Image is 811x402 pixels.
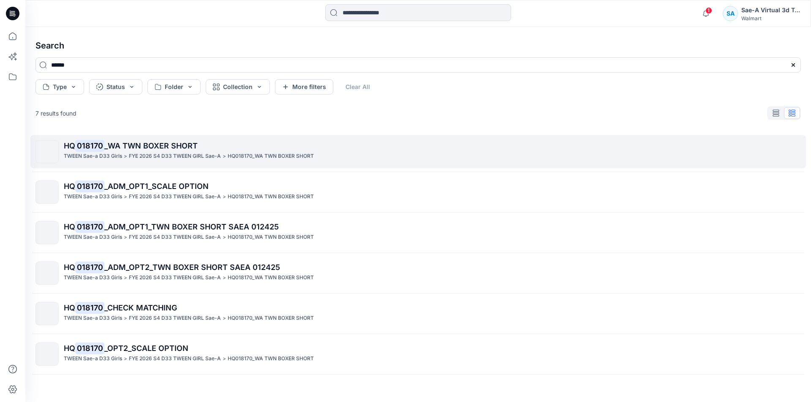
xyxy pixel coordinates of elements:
[35,109,76,118] p: 7 results found
[228,354,314,363] p: HQ018170_WA TWN BOXER SHORT
[75,261,104,273] mark: 018170
[104,344,188,353] span: _OPT2_SCALE OPTION
[275,79,333,94] button: More filters
[64,273,122,282] p: TWEEN Sae-a D33 Girls
[228,273,314,282] p: HQ018170_WA TWN BOXER SHORT
[75,342,104,354] mark: 018170
[124,354,127,363] p: >
[228,152,314,161] p: HQ018170_WA TWN BOXER SHORT
[147,79,201,94] button: Folder
[129,152,221,161] p: FYE 2026 S4 D33 TWEEN GIRL Sae-A
[64,303,75,312] span: HQ
[104,263,280,272] span: _ADM_OPT2_TWN BOXER SHORT SAEA 012425
[124,314,127,323] p: >
[75,180,104,192] mark: 018170
[30,175,806,209] a: HQ018170_ADM_OPT1_SCALE OPTIONTWEEN Sae-a D33 Girls>FYE 2026 S4 D33 TWEEN GIRL Sae-A>HQ018170_WA ...
[741,5,800,15] div: Sae-A Virtual 3d Team
[129,233,221,242] p: FYE 2026 S4 D33 TWEEN GIRL Sae-A
[30,256,806,290] a: HQ018170_ADM_OPT2_TWN BOXER SHORT SAEA 012425TWEEN Sae-a D33 Girls>FYE 2026 S4 D33 TWEEN GIRL Sae...
[64,152,122,161] p: TWEEN Sae-a D33 Girls
[75,221,104,232] mark: 018170
[64,222,75,231] span: HQ
[64,141,75,150] span: HQ
[64,354,122,363] p: TWEEN Sae-a D33 Girls
[124,152,127,161] p: >
[75,302,104,313] mark: 018170
[89,79,142,94] button: Status
[124,192,127,201] p: >
[64,314,122,323] p: TWEEN Sae-a D33 Girls
[228,314,314,323] p: HQ018170_WA TWN BOXER SHORT
[75,140,104,151] mark: 018170
[64,233,122,242] p: TWEEN Sae-a D33 Girls
[104,222,279,231] span: _ADM_OPT1_TWN BOXER SHORT SAEA 012425
[223,314,226,323] p: >
[206,79,270,94] button: Collection
[705,7,712,14] span: 1
[223,233,226,242] p: >
[29,34,808,57] h4: Search
[228,233,314,242] p: HQ018170_WA TWN BOXER SHORT
[129,192,221,201] p: FYE 2026 S4 D33 TWEEN GIRL Sae-A
[228,192,314,201] p: HQ018170_WA TWN BOXER SHORT
[129,354,221,363] p: FYE 2026 S4 D33 TWEEN GIRL Sae-A
[30,337,806,371] a: HQ018170_OPT2_SCALE OPTIONTWEEN Sae-a D33 Girls>FYE 2026 S4 D33 TWEEN GIRL Sae-A>HQ018170_WA TWN ...
[64,192,122,201] p: TWEEN Sae-a D33 Girls
[129,273,221,282] p: FYE 2026 S4 D33 TWEEN GIRL Sae-A
[741,15,800,22] div: Walmart
[30,135,806,168] a: HQ018170_WA TWN BOXER SHORTTWEEN Sae-a D33 Girls>FYE 2026 S4 D33 TWEEN GIRL Sae-A>HQ018170_WA TWN...
[723,6,738,21] div: SA
[223,273,226,282] p: >
[223,192,226,201] p: >
[129,314,221,323] p: FYE 2026 S4 D33 TWEEN GIRL Sae-A
[124,273,127,282] p: >
[64,182,75,191] span: HQ
[104,303,177,312] span: _CHECK MATCHING
[30,297,806,330] a: HQ018170_CHECK MATCHINGTWEEN Sae-a D33 Girls>FYE 2026 S4 D33 TWEEN GIRL Sae-A>HQ018170_WA TWN BOX...
[223,354,226,363] p: >
[64,263,75,272] span: HQ
[64,344,75,353] span: HQ
[30,216,806,249] a: HQ018170_ADM_OPT1_TWN BOXER SHORT SAEA 012425TWEEN Sae-a D33 Girls>FYE 2026 S4 D33 TWEEN GIRL Sae...
[104,141,198,150] span: _WA TWN BOXER SHORT
[124,233,127,242] p: >
[104,182,209,191] span: _ADM_OPT1_SCALE OPTION
[223,152,226,161] p: >
[35,79,84,94] button: Type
